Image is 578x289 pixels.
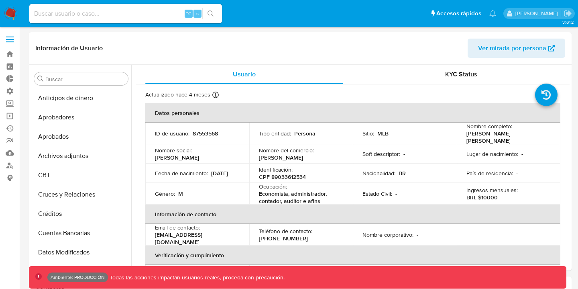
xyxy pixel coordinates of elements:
p: MLB [377,130,389,137]
button: Buscar [37,76,44,82]
p: Nombre completo : [466,123,512,130]
a: Notificaciones [489,10,496,17]
p: Ocupación : [259,183,287,190]
button: Ver mirada por persona [468,39,565,58]
p: Todas las acciones impactan usuarios reales, proceda con precaución. [108,274,285,281]
span: Accesos rápidos [436,9,481,18]
p: Nombre social : [155,147,192,154]
p: Estado Civil : [362,190,392,197]
p: Nombre corporativo : [362,231,413,238]
p: CPF 89033612534 [259,173,306,180]
p: - [403,150,405,158]
p: Economista, administrador, contador, auditor e afins [259,190,340,205]
button: Aprobados [31,127,131,146]
button: Créditos [31,204,131,223]
p: 87553568 [193,130,218,137]
input: Buscar usuario o caso... [29,8,222,19]
a: Salir [564,9,572,18]
button: CBT [31,166,131,185]
button: Aprobadores [31,108,131,127]
span: KYC Status [445,70,477,79]
p: [PERSON_NAME] [PERSON_NAME] [466,130,548,144]
p: Lugar de nacimiento : [466,150,518,158]
p: Soft descriptor : [362,150,400,158]
button: Cuentas Bancarias [31,223,131,243]
span: ⌥ [185,10,191,17]
span: Ver mirada por persona [478,39,546,58]
p: País de residencia : [466,170,513,177]
th: Verificación y cumplimiento [145,246,560,265]
span: s [196,10,199,17]
p: [DATE] [211,170,228,177]
p: Fecha de nacimiento : [155,170,208,177]
p: - [516,170,518,177]
p: Nacionalidad : [362,170,395,177]
p: Género : [155,190,175,197]
button: Cruces y Relaciones [31,185,131,204]
p: [PHONE_NUMBER] [259,235,308,242]
p: Actualizado hace 4 meses [145,91,210,98]
p: Identificación : [259,166,293,173]
input: Buscar [45,76,125,83]
h1: Información de Usuario [35,44,103,52]
p: Ambiente: PRODUCCIÓN [51,276,105,279]
p: ID de usuario : [155,130,189,137]
p: Persona [294,130,315,137]
button: Archivos adjuntos [31,146,131,166]
p: Tipo entidad : [259,130,291,137]
p: - [417,231,418,238]
p: BR [399,170,406,177]
button: Datos Modificados [31,243,131,262]
span: Usuario [233,70,256,79]
button: Devices Geolocation [31,262,131,281]
p: Teléfono de contacto : [259,228,312,235]
p: [EMAIL_ADDRESS][DOMAIN_NAME] [155,231,236,246]
p: Sitio : [362,130,374,137]
button: search-icon [202,8,219,19]
p: Ingresos mensuales : [466,187,518,194]
p: - [395,190,397,197]
p: BRL $10000 [466,194,498,201]
th: Información de contacto [145,205,560,224]
p: [PERSON_NAME] [259,154,303,161]
p: [PERSON_NAME] [155,154,199,161]
p: Email de contacto : [155,224,200,231]
p: - [521,150,523,158]
p: Nombre del comercio : [259,147,314,154]
th: Datos personales [145,103,560,123]
button: Anticipos de dinero [31,88,131,108]
p: franco.barberis@mercadolibre.com [515,10,561,17]
p: M [178,190,183,197]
